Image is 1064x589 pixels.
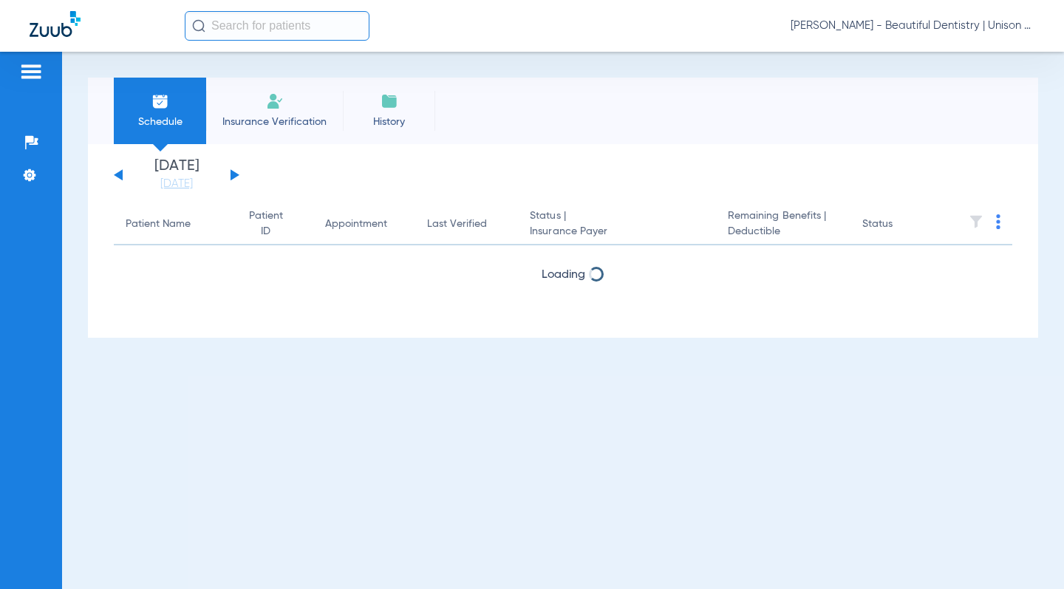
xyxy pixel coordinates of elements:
[381,92,398,110] img: History
[728,224,839,239] span: Deductible
[126,217,219,232] div: Patient Name
[132,159,221,191] li: [DATE]
[427,217,487,232] div: Last Verified
[325,217,387,232] div: Appointment
[427,217,507,232] div: Last Verified
[266,92,284,110] img: Manual Insurance Verification
[354,115,424,129] span: History
[192,19,205,33] img: Search Icon
[151,92,169,110] img: Schedule
[243,208,288,239] div: Patient ID
[126,217,191,232] div: Patient Name
[217,115,332,129] span: Insurance Verification
[30,11,81,37] img: Zuub Logo
[518,204,716,245] th: Status |
[996,214,1000,229] img: group-dot-blue.svg
[125,115,195,129] span: Schedule
[530,224,704,239] span: Insurance Payer
[325,217,403,232] div: Appointment
[791,18,1034,33] span: [PERSON_NAME] - Beautiful Dentistry | Unison Dental Group
[243,208,301,239] div: Patient ID
[19,63,43,81] img: hamburger-icon
[850,204,950,245] th: Status
[185,11,369,41] input: Search for patients
[542,269,585,281] span: Loading
[969,214,983,229] img: filter.svg
[132,177,221,191] a: [DATE]
[716,204,850,245] th: Remaining Benefits |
